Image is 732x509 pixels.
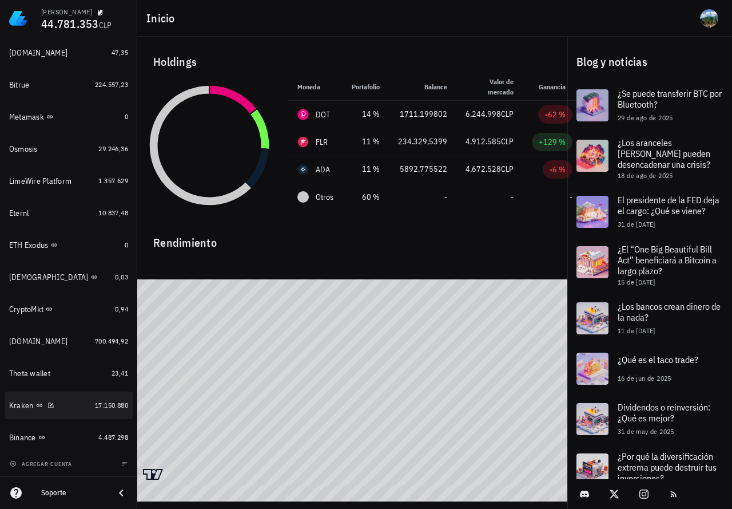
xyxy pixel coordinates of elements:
a: Eternl 10.837,48 [5,199,133,227]
a: ¿Los aranceles [PERSON_NAME] pueden desencadenar una crisis? 18 de ago de 2025 [567,131,732,187]
div: DOT-icon [297,109,309,120]
a: Charting by TradingView [143,469,163,480]
div: [PERSON_NAME] [41,7,92,17]
div: Blog y noticias [567,44,732,80]
span: agregar cuenta [12,460,72,468]
div: 11 % [352,136,380,148]
div: Metamask [9,112,44,122]
div: CryptoMkt [9,305,43,314]
div: Binance [9,433,36,443]
a: Bitrue 224.557,23 [5,71,133,98]
div: Holdings [144,44,560,80]
a: [DEMOGRAPHIC_DATA] 0,03 [5,263,133,291]
h1: Inicio [146,9,180,27]
span: 0 [125,240,128,249]
span: 17.150.880 [95,401,128,409]
span: 0 [125,112,128,121]
th: Balance [389,73,456,101]
a: ¿Se puede transferir BTC por Bluetooth? 29 de ago de 2025 [567,80,732,131]
div: 14 % [352,108,380,120]
span: 31 de [DATE] [618,220,655,228]
th: Portafolio [343,73,389,101]
span: 1.357.629 [98,176,128,185]
div: 60 % [352,191,380,203]
div: FLR-icon [297,136,309,148]
a: Kraken 17.150.880 [5,392,133,419]
span: CLP [501,164,514,174]
span: CLP [501,109,514,119]
div: 1711,199802 [398,108,447,120]
span: 16 de jun de 2025 [618,374,671,382]
button: agregar cuenta [7,458,77,469]
span: 0,94 [115,305,128,313]
span: CLP [501,136,514,147]
a: CryptoMkt 0,94 [5,295,133,323]
span: 224.557,23 [95,80,128,89]
span: ¿Qué es el taco trade? [618,354,698,365]
div: FLR [316,136,328,148]
span: ¿Por qué la diversificación extrema puede destruir tus inversiones? [618,451,717,484]
span: Ganancia [539,82,572,91]
div: LimeWire Platform [9,176,71,186]
span: 4.912.585 [466,136,501,147]
a: Dividendos o reinversión: ¿Qué es mejor? 31 de may de 2025 [567,394,732,444]
div: Bitrue [9,80,30,90]
span: 6.244.998 [466,109,501,119]
span: 11 de [DATE] [618,326,655,335]
a: ¿Los bancos crean dinero de la nada? 11 de [DATE] [567,293,732,344]
span: - [444,192,447,202]
span: 31 de may de 2025 [618,427,674,436]
div: 11 % [352,163,380,175]
a: Binance 4.487.298 [5,424,133,451]
span: - [511,192,514,202]
div: Soporte [41,488,105,498]
div: -62 % [545,109,566,120]
span: El presidente de la FED deja el cargo: ¿Qué se viene? [618,194,719,216]
a: ¿El “One Big Beautiful Bill Act” beneficiará a Bitcoin a largo plazo? 15 de [DATE] [567,237,732,293]
div: ADA-icon [297,164,309,175]
span: Dividendos o reinversión: ¿Qué es mejor? [618,401,710,424]
div: [DOMAIN_NAME] [9,48,67,58]
span: 29.246,36 [98,144,128,153]
a: El presidente de la FED deja el cargo: ¿Qué se viene? 31 de [DATE] [567,187,732,237]
a: [DOMAIN_NAME] 47,35 [5,39,133,66]
div: Eternl [9,208,29,218]
span: 0,03 [115,273,128,281]
div: Theta wallet [9,369,50,378]
div: DOT [316,109,331,120]
a: ETH Exodus 0 [5,231,133,259]
a: Theta wallet 23,41 [5,360,133,387]
div: -6 % [550,164,566,175]
a: ¿Por qué la diversificación extrema puede destruir tus inversiones? [567,444,732,500]
span: ¿Los bancos crean dinero de la nada? [618,301,721,323]
div: ETH Exodus [9,240,49,250]
a: ¿Qué es el taco trade? 16 de jun de 2025 [567,344,732,394]
div: Kraken [9,401,34,411]
span: 18 de ago de 2025 [618,171,673,180]
a: Metamask 0 [5,103,133,131]
span: 47,35 [112,48,128,57]
div: avatar [700,9,718,27]
th: Valor de mercado [456,73,523,101]
div: [DOMAIN_NAME] [9,337,67,346]
div: Osmosis [9,144,38,154]
span: Otros [316,191,333,203]
div: 234.329,5399 [398,136,447,148]
span: 15 de [DATE] [618,278,655,286]
span: 10.837,48 [98,208,128,217]
div: [DEMOGRAPHIC_DATA] [9,273,89,282]
span: 700.494,92 [95,337,128,345]
span: 23,41 [112,369,128,377]
img: LedgiFi [9,9,27,27]
a: Osmosis 29.246,36 [5,135,133,163]
span: 4.672.528 [466,164,501,174]
a: [DOMAIN_NAME] 700.494,92 [5,328,133,355]
a: LimeWire Platform 1.357.629 [5,167,133,195]
span: 4.487.298 [98,433,128,441]
div: 5892,775522 [398,163,447,175]
span: CLP [99,20,112,30]
span: 29 de ago de 2025 [618,113,673,122]
th: Moneda [288,73,343,101]
span: ¿Se puede transferir BTC por Bluetooth? [618,88,722,110]
span: ¿Los aranceles [PERSON_NAME] pueden desencadenar una crisis? [618,137,710,170]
